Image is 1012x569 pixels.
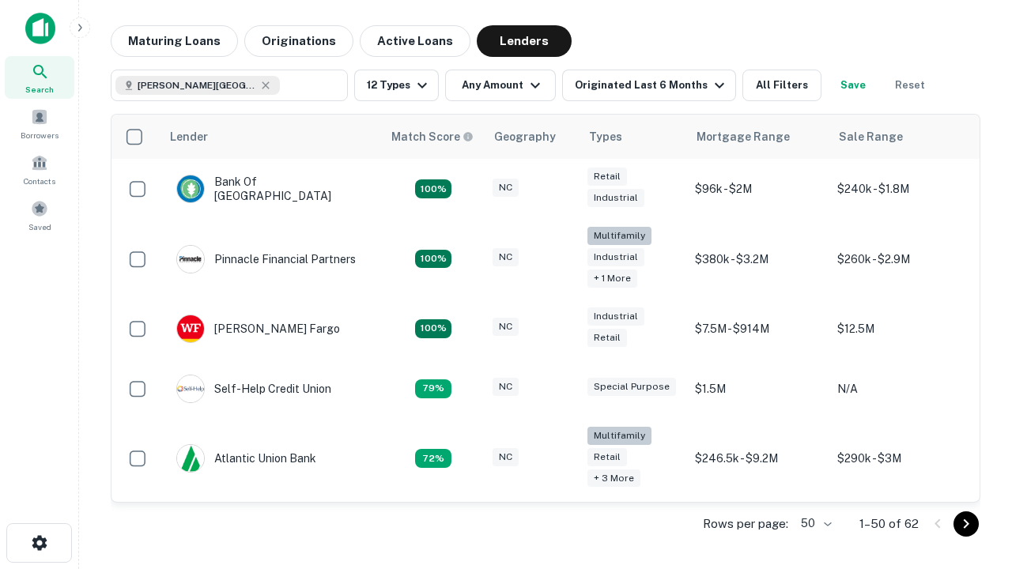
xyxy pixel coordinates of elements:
[25,83,54,96] span: Search
[828,70,878,101] button: Save your search to get updates of matches that match your search criteria.
[687,359,829,419] td: $1.5M
[5,194,74,236] a: Saved
[687,159,829,219] td: $96k - $2M
[687,115,829,159] th: Mortgage Range
[244,25,353,57] button: Originations
[587,469,640,488] div: + 3 more
[587,427,651,445] div: Multifamily
[160,115,382,159] th: Lender
[587,168,627,186] div: Retail
[177,315,204,342] img: picture
[360,25,470,57] button: Active Loans
[859,514,919,533] p: 1–50 of 62
[589,127,622,146] div: Types
[587,378,676,396] div: Special Purpose
[687,419,829,499] td: $246.5k - $9.2M
[829,159,972,219] td: $240k - $1.8M
[391,128,470,145] h6: Match Score
[177,375,204,402] img: picture
[382,115,485,159] th: Capitalize uses an advanced AI algorithm to match your search with the best lender. The match sco...
[575,76,729,95] div: Originated Last 6 Months
[687,219,829,299] td: $380k - $3.2M
[839,127,903,146] div: Sale Range
[697,127,790,146] div: Mortgage Range
[580,115,687,159] th: Types
[5,102,74,145] a: Borrowers
[176,175,366,203] div: Bank Of [GEOGRAPHIC_DATA]
[25,13,55,44] img: capitalize-icon.png
[391,128,474,145] div: Capitalize uses an advanced AI algorithm to match your search with the best lender. The match sco...
[587,248,644,266] div: Industrial
[415,379,451,398] div: Matching Properties: 11, hasApolloMatch: undefined
[493,179,519,197] div: NC
[176,315,340,343] div: [PERSON_NAME] Fargo
[28,220,51,233] span: Saved
[587,329,627,347] div: Retail
[742,70,821,101] button: All Filters
[445,70,556,101] button: Any Amount
[485,115,580,159] th: Geography
[795,512,834,535] div: 50
[587,448,627,466] div: Retail
[493,448,519,466] div: NC
[176,444,316,473] div: Atlantic Union Bank
[494,127,556,146] div: Geography
[587,189,644,207] div: Industrial
[5,148,74,190] a: Contacts
[415,250,451,269] div: Matching Properties: 25, hasApolloMatch: undefined
[21,129,59,141] span: Borrowers
[477,25,572,57] button: Lenders
[177,246,204,273] img: picture
[354,70,439,101] button: 12 Types
[170,127,208,146] div: Lender
[829,359,972,419] td: N/A
[415,449,451,468] div: Matching Properties: 10, hasApolloMatch: undefined
[415,179,451,198] div: Matching Properties: 14, hasApolloMatch: undefined
[687,299,829,359] td: $7.5M - $914M
[176,375,331,403] div: Self-help Credit Union
[829,299,972,359] td: $12.5M
[177,175,204,202] img: picture
[415,319,451,338] div: Matching Properties: 15, hasApolloMatch: undefined
[5,56,74,99] a: Search
[24,175,55,187] span: Contacts
[829,219,972,299] td: $260k - $2.9M
[885,70,935,101] button: Reset
[587,307,644,326] div: Industrial
[703,514,788,533] p: Rows per page:
[493,378,519,396] div: NC
[493,248,519,266] div: NC
[587,227,651,245] div: Multifamily
[493,318,519,336] div: NC
[829,419,972,499] td: $290k - $3M
[177,445,204,472] img: picture
[176,245,356,273] div: Pinnacle Financial Partners
[829,498,972,558] td: $480k - $3.1M
[111,25,238,57] button: Maturing Loans
[587,269,637,288] div: + 1 more
[829,115,972,159] th: Sale Range
[687,498,829,558] td: $200k - $3.3M
[933,443,1012,518] iframe: Chat Widget
[562,70,736,101] button: Originated Last 6 Months
[138,78,256,92] span: [PERSON_NAME][GEOGRAPHIC_DATA], [GEOGRAPHIC_DATA]
[953,511,979,537] button: Go to next page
